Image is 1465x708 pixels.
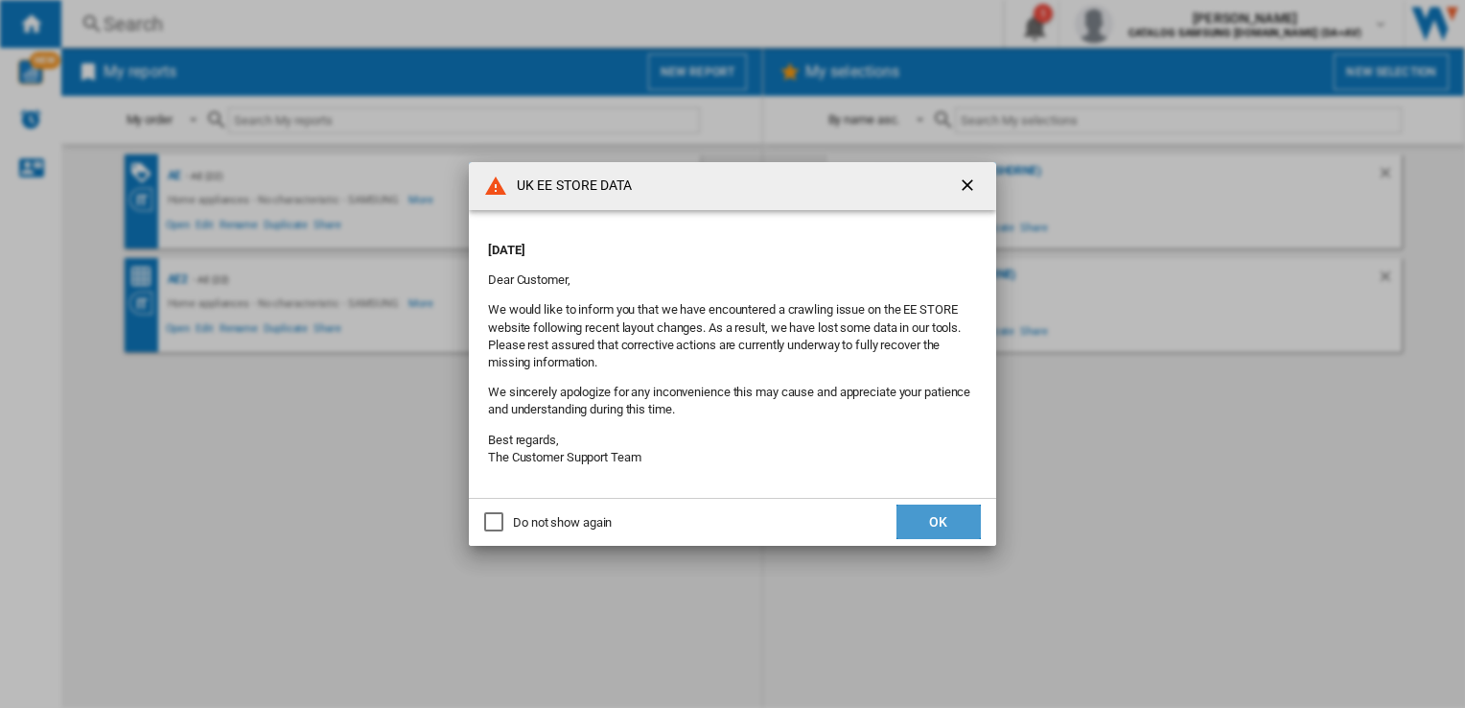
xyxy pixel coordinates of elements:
div: Do not show again [513,514,612,531]
p: Best regards, The Customer Support Team [488,432,977,466]
p: We sincerely apologize for any inconvenience this may cause and appreciate your patience and unde... [488,384,977,418]
h4: UK EE STORE DATA [507,177,633,196]
p: We would like to inform you that we have encountered a crawling issue on the EE STORE website fol... [488,301,977,371]
button: getI18NText('BUTTONS.CLOSE_DIALOG') [950,167,988,205]
md-checkbox: Do not show again [484,513,612,531]
p: Dear Customer, [488,271,977,289]
strong: [DATE] [488,243,524,257]
ng-md-icon: getI18NText('BUTTONS.CLOSE_DIALOG') [958,176,981,199]
button: OK [896,505,981,539]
